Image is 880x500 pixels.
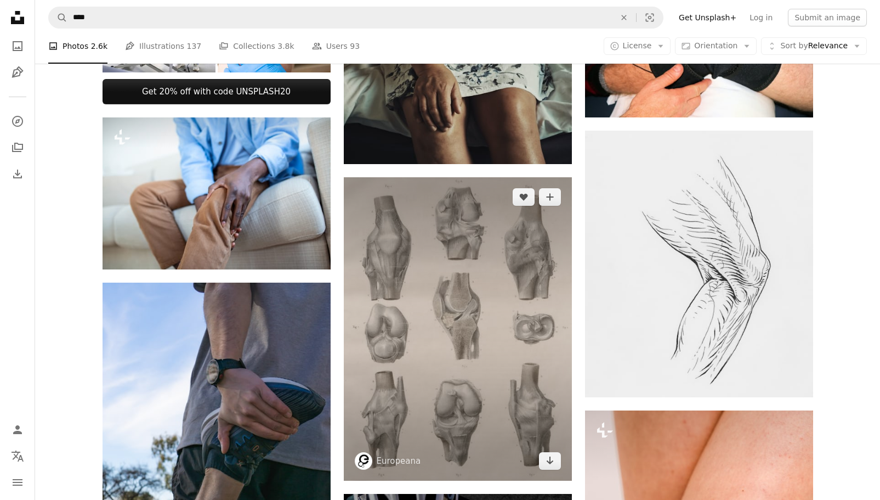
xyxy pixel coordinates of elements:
[7,7,29,31] a: Home — Unsplash
[637,7,663,28] button: Visual search
[344,12,572,164] img: a woman sitting on a bed with her legs crossed
[7,445,29,467] button: Language
[7,137,29,159] a: Collections
[7,471,29,493] button: Menu
[187,40,202,52] span: 137
[672,9,743,26] a: Get Unsplash+
[103,188,331,198] a: Photo of African man sitting on a sofa in the living room at home and touching his knee by the pa...
[539,188,561,206] button: Add to Collection
[761,37,867,55] button: Sort byRelevance
[780,41,808,50] span: Sort by
[7,419,29,441] a: Log in / Sign up
[277,40,294,52] span: 3.8k
[48,7,663,29] form: Find visuals sitewide
[355,452,372,470] img: Go to Europeana's profile
[780,41,848,52] span: Relevance
[350,40,360,52] span: 93
[612,7,636,28] button: Clear
[675,37,757,55] button: Orientation
[585,131,813,398] img: a drawing of a bird flying in the sky
[49,7,67,28] button: Search Unsplash
[103,480,331,490] a: a man holding a frisbee in his right hand
[344,177,572,481] img: a drawing of different types of bones
[7,35,29,57] a: Photos
[743,9,779,26] a: Log in
[623,41,652,50] span: License
[312,29,360,64] a: Users 93
[103,79,331,104] a: Get 20% off with code UNSPLASH20
[7,163,29,185] a: Download History
[219,29,294,64] a: Collections 3.8k
[377,456,421,467] a: Europeana
[513,188,535,206] button: Like
[344,83,572,93] a: a woman sitting on a bed with her legs crossed
[788,9,867,26] button: Submit an image
[604,37,671,55] button: License
[7,110,29,132] a: Explore
[585,259,813,268] a: a drawing of a bird flying in the sky
[103,117,331,269] img: Photo of African man sitting on a sofa in the living room at home and touching his knee by the pa...
[694,41,737,50] span: Orientation
[344,324,572,334] a: a drawing of different types of bones
[125,29,201,64] a: Illustrations 137
[539,452,561,470] a: Download
[7,61,29,83] a: Illustrations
